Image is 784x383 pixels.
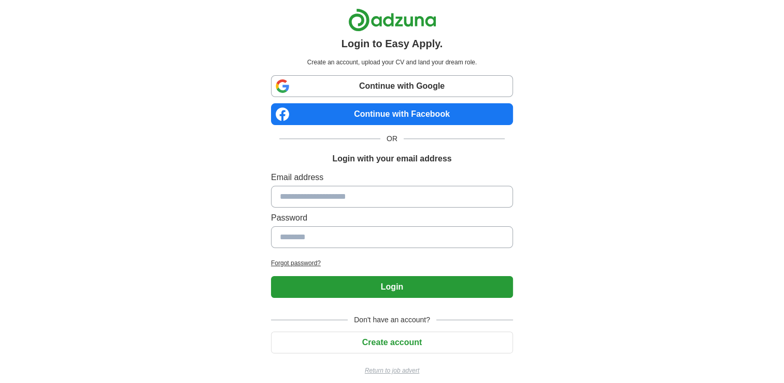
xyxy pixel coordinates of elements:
[273,58,511,67] p: Create an account, upload your CV and land your dream role.
[348,8,436,32] img: Adzuna logo
[271,332,513,353] button: Create account
[271,75,513,97] a: Continue with Google
[380,133,404,144] span: OR
[332,153,451,165] h1: Login with your email address
[271,212,513,224] label: Password
[271,103,513,125] a: Continue with Facebook
[341,36,443,51] h1: Login to Easy Apply.
[271,366,513,375] a: Return to job advert
[271,276,513,298] button: Login
[271,171,513,184] label: Email address
[348,314,436,325] span: Don't have an account?
[271,338,513,347] a: Create account
[271,258,513,268] a: Forgot password?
